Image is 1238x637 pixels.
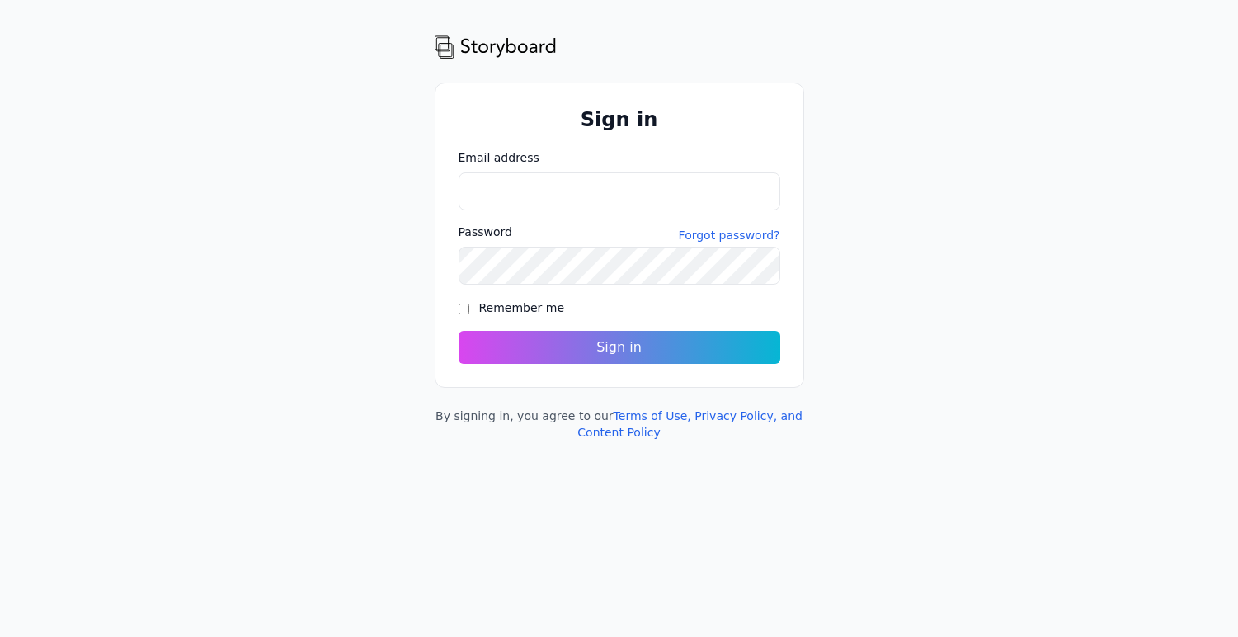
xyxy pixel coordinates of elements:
[435,408,804,441] div: By signing in, you agree to our
[679,227,780,243] a: Forgot password?
[577,409,803,439] a: Terms of Use, Privacy Policy, and Content Policy
[435,33,557,59] img: storyboard
[479,301,565,314] label: Remember me
[459,331,780,364] button: Sign in
[459,224,512,240] label: Password
[459,106,780,133] h1: Sign in
[459,149,780,166] label: Email address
